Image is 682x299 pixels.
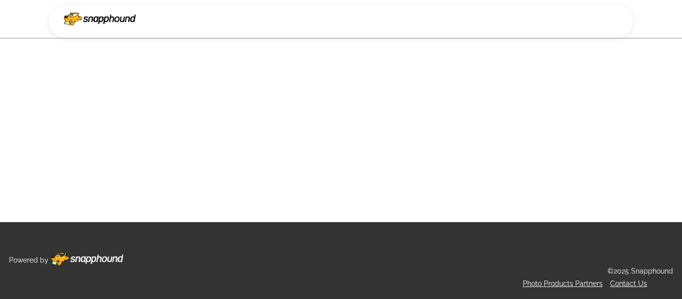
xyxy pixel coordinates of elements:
a: Contact Us [610,280,647,288]
img: Snapphound Logo [64,12,136,25]
img: Footer [51,253,123,266]
p: Powered by [9,254,48,267]
a: Photo Products Partners [523,280,603,288]
p: ©2025 Snapphound [608,265,673,278]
